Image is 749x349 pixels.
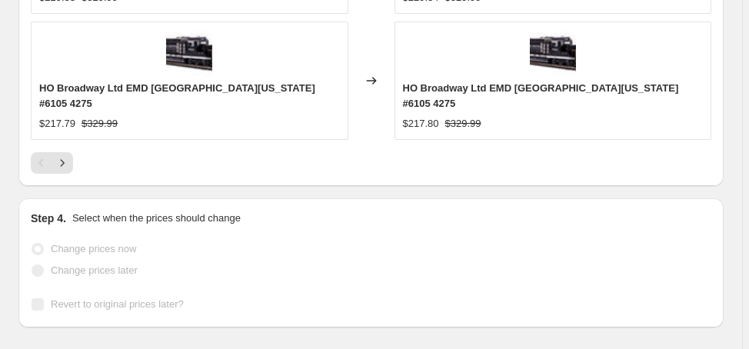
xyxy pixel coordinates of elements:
img: MPM_4_d5afc26e-dd98-4b37-bdc4-0d9da60e18e3_80x.webp [166,30,212,76]
span: $217.79 [39,118,75,129]
span: Change prices now [51,243,136,254]
span: $217.80 [403,118,439,129]
span: HO Broadway Ltd EMD [GEOGRAPHIC_DATA][US_STATE] #6105 4275 [39,82,315,109]
nav: Pagination [31,152,73,174]
span: $329.99 [445,118,481,129]
span: $329.99 [82,118,118,129]
span: Change prices later [51,264,138,276]
button: Next [52,152,73,174]
p: Select when the prices should change [72,211,241,226]
span: HO Broadway Ltd EMD [GEOGRAPHIC_DATA][US_STATE] #6105 4275 [403,82,679,109]
span: Revert to original prices later? [51,298,184,310]
img: MPM_4_d5afc26e-dd98-4b37-bdc4-0d9da60e18e3_80x.webp [530,30,576,76]
h2: Step 4. [31,211,66,226]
